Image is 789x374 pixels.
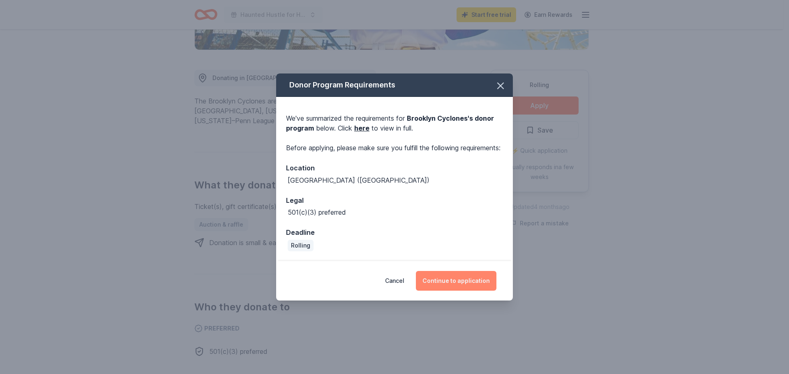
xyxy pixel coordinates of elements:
[385,271,404,291] button: Cancel
[288,240,314,251] div: Rolling
[286,163,503,173] div: Location
[286,143,503,153] div: Before applying, please make sure you fulfill the following requirements:
[288,207,346,217] div: 501(c)(3) preferred
[288,175,429,185] div: [GEOGRAPHIC_DATA] ([GEOGRAPHIC_DATA])
[354,123,369,133] a: here
[276,73,513,97] div: Donor Program Requirements
[286,227,503,238] div: Deadline
[286,113,503,133] div: We've summarized the requirements for below. Click to view in full.
[286,195,503,206] div: Legal
[416,271,496,291] button: Continue to application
